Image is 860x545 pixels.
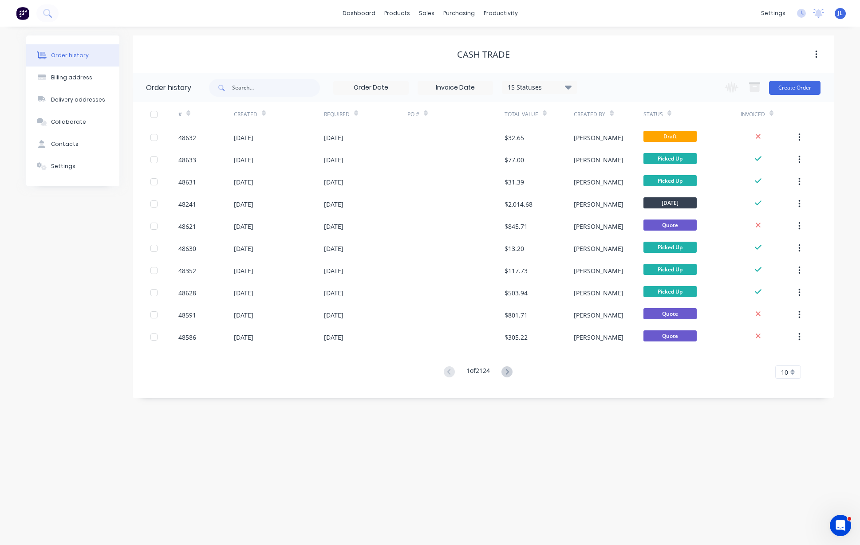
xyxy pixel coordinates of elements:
[324,222,343,231] div: [DATE]
[178,102,234,126] div: #
[26,155,119,177] button: Settings
[574,266,623,275] div: [PERSON_NAME]
[643,308,697,319] span: Quote
[574,333,623,342] div: [PERSON_NAME]
[178,288,196,298] div: 48628
[178,266,196,275] div: 48352
[51,162,75,170] div: Settings
[232,79,320,97] input: Search...
[324,266,343,275] div: [DATE]
[380,7,414,20] div: products
[643,330,697,341] span: Quote
[178,200,196,209] div: 48241
[234,110,257,118] div: Created
[505,222,528,231] div: $845.71
[643,264,697,275] span: Picked Up
[51,140,79,148] div: Contacts
[643,102,741,126] div: Status
[324,110,350,118] div: Required
[234,266,253,275] div: [DATE]
[16,7,29,20] img: Factory
[414,7,439,20] div: sales
[505,266,528,275] div: $117.73
[407,102,505,126] div: PO #
[505,110,538,118] div: Total Value
[505,244,524,253] div: $13.20
[51,51,89,59] div: Order history
[234,133,253,142] div: [DATE]
[830,515,851,536] iframe: Intercom live chat
[234,288,253,298] div: [DATE]
[574,200,623,209] div: [PERSON_NAME]
[51,118,86,126] div: Collaborate
[757,7,790,20] div: settings
[505,133,524,142] div: $32.65
[234,102,324,126] div: Created
[234,310,253,320] div: [DATE]
[234,333,253,342] div: [DATE]
[26,44,119,67] button: Order history
[407,110,419,118] div: PO #
[178,244,196,253] div: 48630
[51,74,92,82] div: Billing address
[178,155,196,165] div: 48633
[574,310,623,320] div: [PERSON_NAME]
[574,110,605,118] div: Created By
[505,288,528,298] div: $503.94
[178,333,196,342] div: 48586
[574,288,623,298] div: [PERSON_NAME]
[178,177,196,187] div: 48631
[234,155,253,165] div: [DATE]
[643,220,697,231] span: Quote
[234,244,253,253] div: [DATE]
[324,288,343,298] div: [DATE]
[234,200,253,209] div: [DATE]
[324,310,343,320] div: [DATE]
[26,89,119,111] button: Delivery addresses
[574,133,623,142] div: [PERSON_NAME]
[324,177,343,187] div: [DATE]
[838,9,843,17] span: JL
[574,222,623,231] div: [PERSON_NAME]
[505,310,528,320] div: $801.71
[178,310,196,320] div: 48591
[574,155,623,165] div: [PERSON_NAME]
[178,222,196,231] div: 48621
[338,7,380,20] a: dashboard
[741,110,765,118] div: Invoiced
[643,153,697,164] span: Picked Up
[178,110,182,118] div: #
[479,7,522,20] div: productivity
[178,133,196,142] div: 48632
[505,177,524,187] div: $31.39
[505,155,524,165] div: $77.00
[574,102,643,126] div: Created By
[26,67,119,89] button: Billing address
[26,111,119,133] button: Collaborate
[643,175,697,186] span: Picked Up
[234,177,253,187] div: [DATE]
[418,81,493,94] input: Invoice Date
[769,81,821,95] button: Create Order
[324,333,343,342] div: [DATE]
[643,197,697,208] span: [DATE]
[439,7,479,20] div: purchasing
[643,131,697,142] span: Draft
[26,133,119,155] button: Contacts
[741,102,796,126] div: Invoiced
[324,244,343,253] div: [DATE]
[505,102,574,126] div: Total Value
[643,286,697,297] span: Picked Up
[324,133,343,142] div: [DATE]
[502,82,577,92] div: 15 Statuses
[146,82,191,93] div: Order history
[234,222,253,231] div: [DATE]
[643,110,663,118] div: Status
[324,200,343,209] div: [DATE]
[51,96,105,104] div: Delivery addresses
[574,244,623,253] div: [PERSON_NAME]
[457,49,510,60] div: Cash Trade
[574,177,623,187] div: [PERSON_NAME]
[334,81,408,94] input: Order Date
[781,368,788,377] span: 10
